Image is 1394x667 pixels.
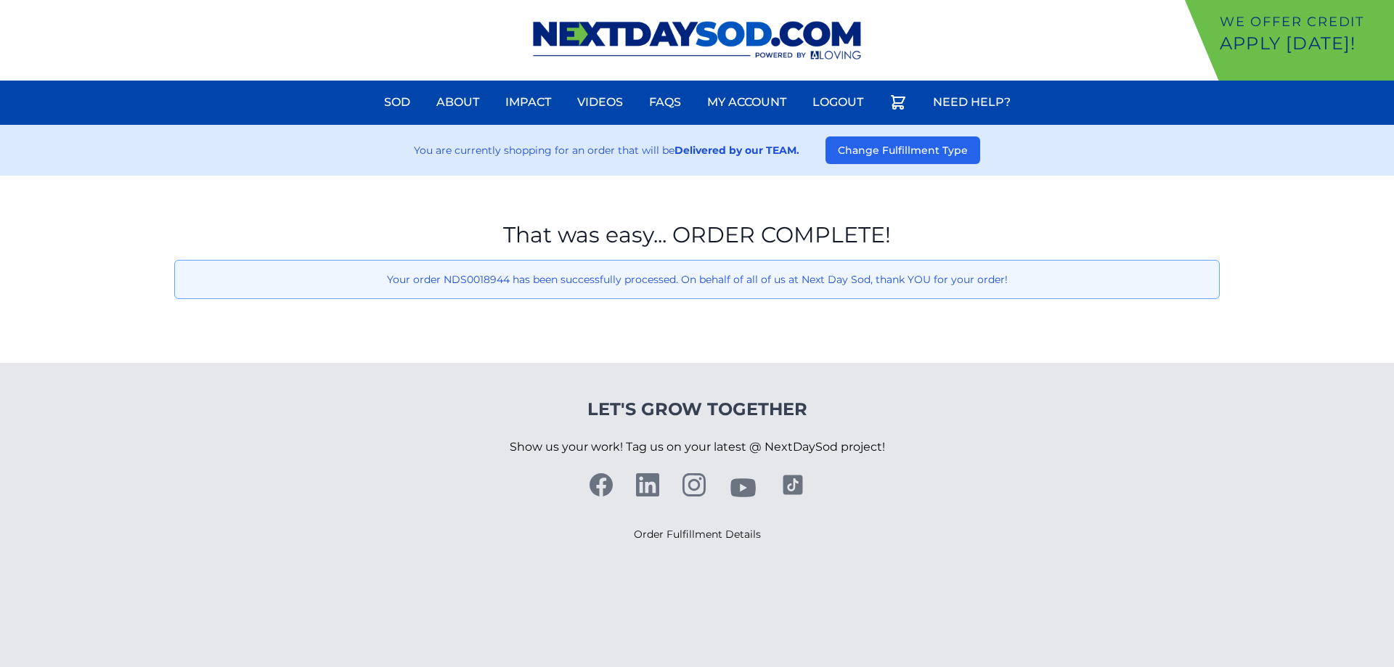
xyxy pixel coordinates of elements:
[1220,32,1388,55] p: Apply [DATE]!
[510,398,885,421] h4: Let's Grow Together
[698,85,795,120] a: My Account
[510,421,885,473] p: Show us your work! Tag us on your latest @ NextDaySod project!
[497,85,560,120] a: Impact
[804,85,872,120] a: Logout
[640,85,690,120] a: FAQs
[674,144,799,157] strong: Delivered by our TEAM.
[924,85,1019,120] a: Need Help?
[1220,12,1388,32] p: We offer Credit
[634,528,761,541] a: Order Fulfillment Details
[375,85,419,120] a: Sod
[187,272,1207,287] p: Your order NDS0018944 has been successfully processed. On behalf of all of us at Next Day Sod, th...
[428,85,488,120] a: About
[568,85,632,120] a: Videos
[174,222,1220,248] h1: That was easy... ORDER COMPLETE!
[826,136,980,164] button: Change Fulfillment Type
